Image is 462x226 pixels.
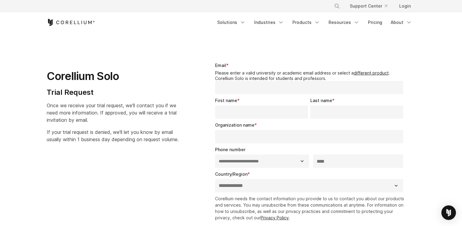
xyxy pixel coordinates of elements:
a: Login [394,1,416,12]
span: If your trial request is denied, we'll let you know by email usually within 1 business day depend... [47,129,179,142]
a: Resources [325,17,363,28]
span: First name [215,98,237,103]
a: Products [289,17,324,28]
a: different product [354,70,389,75]
legend: Please enter a valid university or academic email address or select a . Corellium Solo is intende... [215,70,406,81]
a: Privacy Policy [261,215,289,220]
div: Navigation Menu [327,1,416,12]
span: Once we receive your trial request, we'll contact you if we need more information. If approved, y... [47,102,177,123]
a: Support Center [345,1,392,12]
div: Navigation Menu [214,17,416,28]
span: Email [215,63,226,68]
a: Industries [251,17,288,28]
span: Phone number [215,147,245,152]
h1: Corellium Solo [47,69,179,83]
span: Organization name [215,122,255,128]
h4: Trial Request [47,88,179,97]
button: Search [332,1,342,12]
div: Open Intercom Messenger [441,205,456,220]
span: Country/Region [215,171,248,177]
a: Corellium Home [47,19,95,26]
p: Corellium needs the contact information you provide to us to contact you about our products and s... [215,195,406,221]
span: Last name [310,98,332,103]
a: About [387,17,416,28]
a: Solutions [214,17,249,28]
a: Pricing [364,17,386,28]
